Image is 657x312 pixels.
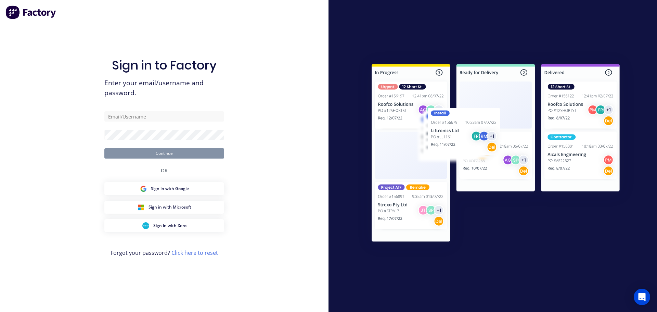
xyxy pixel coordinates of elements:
img: Google Sign in [140,185,147,192]
button: Google Sign inSign in with Google [104,182,224,195]
button: Xero Sign inSign in with Xero [104,219,224,232]
a: Click here to reset [171,249,218,257]
span: Forgot your password? [111,249,218,257]
span: Sign in with Microsoft [149,204,191,210]
input: Email/Username [104,111,224,122]
h1: Sign in to Factory [112,58,217,73]
img: Xero Sign in [142,222,149,229]
div: OR [161,159,168,182]
span: Enter your email/username and password. [104,78,224,98]
img: Sign in [357,50,635,258]
span: Sign in with Xero [153,223,186,229]
span: Sign in with Google [151,186,189,192]
button: Continue [104,148,224,159]
img: Microsoft Sign in [138,204,144,211]
div: Open Intercom Messenger [634,289,650,305]
img: Factory [5,5,57,19]
button: Microsoft Sign inSign in with Microsoft [104,201,224,214]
